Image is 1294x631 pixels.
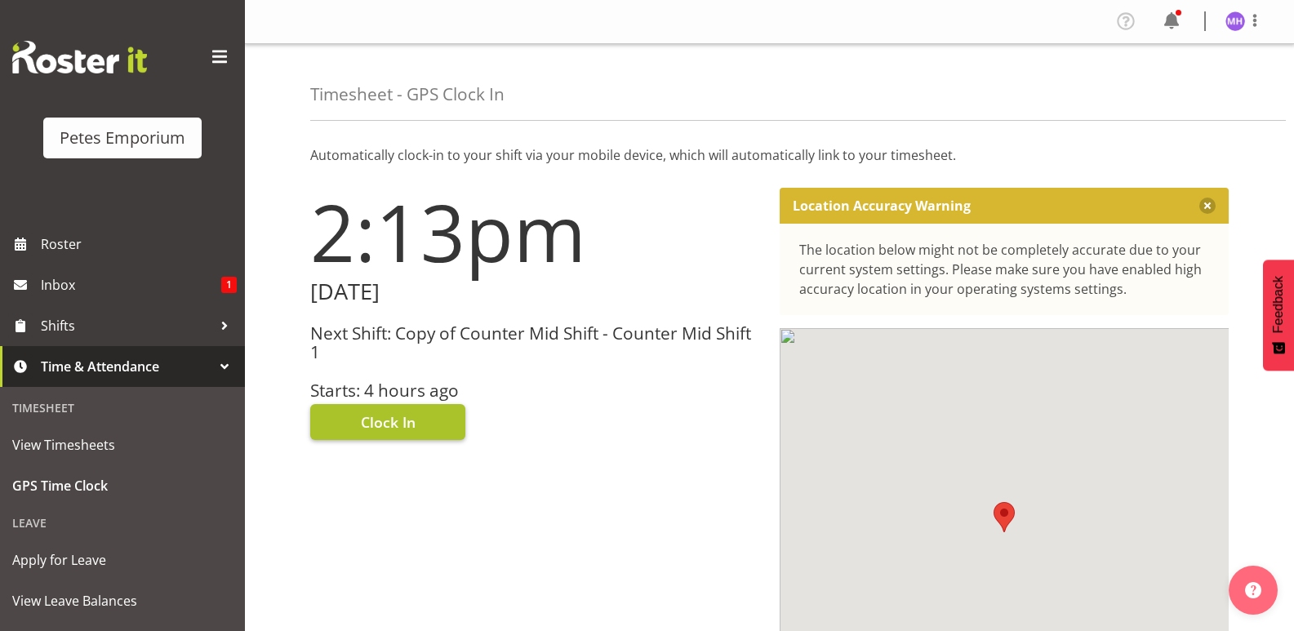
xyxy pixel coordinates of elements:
span: GPS Time Clock [12,473,233,498]
div: Petes Emporium [60,126,185,150]
div: Leave [4,506,241,540]
a: View Leave Balances [4,580,241,621]
h3: Starts: 4 hours ago [310,381,760,400]
div: The location below might not be completely accurate due to your current system settings. Please m... [799,240,1210,299]
a: View Timesheets [4,424,241,465]
span: Clock In [361,411,416,433]
img: mackenzie-halford4471.jpg [1225,11,1245,31]
span: Roster [41,232,237,256]
span: View Timesheets [12,433,233,457]
p: Location Accuracy Warning [793,198,971,214]
button: Feedback - Show survey [1263,260,1294,371]
button: Close message [1199,198,1216,214]
span: Inbox [41,273,221,297]
span: Feedback [1271,276,1286,333]
span: 1 [221,277,237,293]
span: Time & Attendance [41,354,212,379]
h3: Next Shift: Copy of Counter Mid Shift - Counter Mid Shift 1 [310,324,760,362]
img: help-xxl-2.png [1245,582,1261,598]
a: Apply for Leave [4,540,241,580]
a: GPS Time Clock [4,465,241,506]
span: Shifts [41,313,212,338]
img: Rosterit website logo [12,41,147,73]
div: Timesheet [4,391,241,424]
h2: [DATE] [310,279,760,304]
span: View Leave Balances [12,589,233,613]
h1: 2:13pm [310,188,760,276]
h4: Timesheet - GPS Clock In [310,85,505,104]
span: Apply for Leave [12,548,233,572]
button: Clock In [310,404,465,440]
p: Automatically clock-in to your shift via your mobile device, which will automatically link to you... [310,145,1229,165]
